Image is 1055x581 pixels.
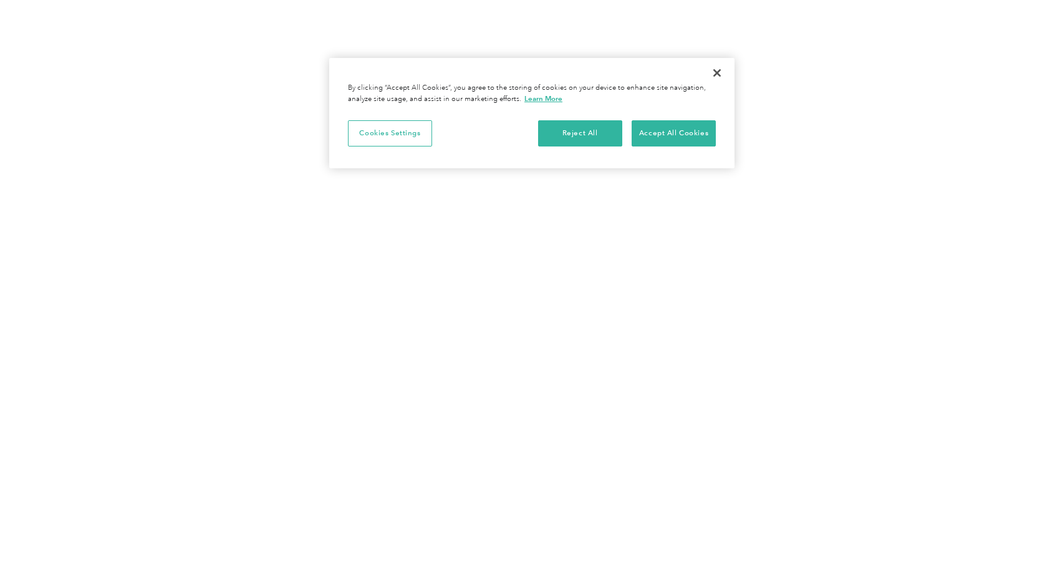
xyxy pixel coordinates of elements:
[632,120,716,146] button: Accept All Cookies
[329,58,735,168] div: Privacy
[348,83,716,105] div: By clicking “Accept All Cookies”, you agree to the storing of cookies on your device to enhance s...
[524,94,562,103] a: More information about your privacy, opens in a new tab
[703,59,731,87] button: Close
[538,120,622,146] button: Reject All
[329,58,735,168] div: Cookie banner
[348,120,432,146] button: Cookies Settings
